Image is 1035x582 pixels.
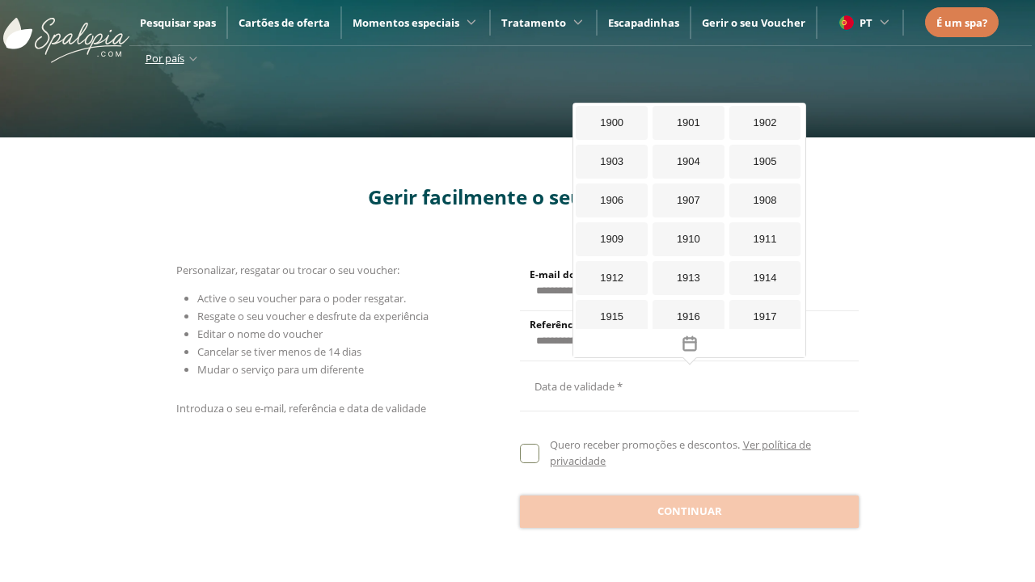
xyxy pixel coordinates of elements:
div: 1905 [729,145,801,179]
a: Cartões de oferta [239,15,330,30]
button: Toggle overlay [573,329,805,357]
div: 1900 [576,106,648,140]
a: Pesquisar spas [140,15,216,30]
span: Continuar [657,504,722,520]
div: 1909 [576,222,648,256]
a: Escapadinhas [608,15,679,30]
div: 1902 [729,106,801,140]
img: ImgLogoSpalopia.BvClDcEz.svg [3,2,129,63]
span: Active o seu voucher para o poder resgatar. [197,291,406,306]
button: Continuar [520,496,859,528]
span: É um spa? [936,15,987,30]
div: 1901 [653,106,724,140]
div: 1916 [653,300,724,334]
div: 1917 [729,300,801,334]
span: Gerir facilmente o seu voucher [368,183,668,210]
span: Resgate o seu voucher e desfrute da experiência [197,309,429,323]
span: Personalizar, resgatar ou trocar o seu voucher: [176,263,399,277]
div: 1903 [576,145,648,179]
span: Mudar o serviço para um diferente [197,362,364,377]
div: 1912 [576,261,648,295]
a: Gerir o seu Voucher [702,15,805,30]
span: Introduza o seu e-mail, referência e data de validade [176,401,426,415]
div: 1913 [653,261,724,295]
span: Quero receber promoções e descontos. [550,437,740,452]
span: Por país [146,51,184,65]
div: 1908 [729,183,801,217]
span: Cancelar se tiver menos de 14 dias [197,344,361,359]
div: 1906 [576,183,648,217]
div: 1911 [729,222,801,256]
div: 1904 [653,145,724,179]
div: 1907 [653,183,724,217]
span: Editar o nome do voucher [197,327,323,341]
a: É um spa? [936,14,987,32]
div: 1910 [653,222,724,256]
div: 1914 [729,261,801,295]
a: Ver política de privacidade [550,437,810,468]
div: 1915 [576,300,648,334]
